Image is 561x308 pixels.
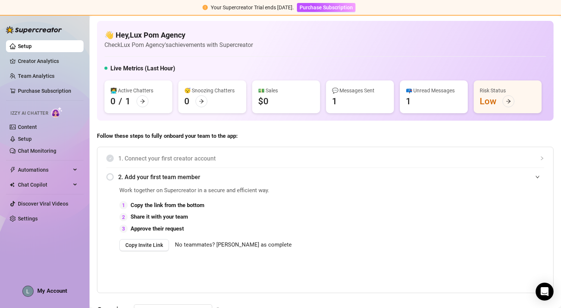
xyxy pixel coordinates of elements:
[118,154,544,163] span: 1. Connect your first creator account
[506,99,511,104] span: arrow-right
[104,30,253,40] h4: 👋 Hey, Lux Pom Agency
[297,4,355,10] a: Purchase Subscription
[175,241,292,250] span: No teammates? [PERSON_NAME] as complete
[131,202,204,209] strong: Copy the link from the bottom
[106,168,544,186] div: 2. Add your first team member
[18,88,71,94] a: Purchase Subscription
[110,64,175,73] h5: Live Metrics (Last Hour)
[406,86,462,95] div: 📪 Unread Messages
[18,179,71,191] span: Chat Copilot
[97,133,238,139] strong: Follow these steps to fully onboard your team to the app:
[119,239,169,251] button: Copy Invite Link
[131,225,184,232] strong: Approve their request
[10,110,48,117] span: Izzy AI Chatter
[119,225,128,233] div: 3
[119,201,128,209] div: 1
[258,95,269,107] div: $0
[51,107,63,118] img: AI Chatter
[110,95,116,107] div: 0
[540,156,544,161] span: collapsed
[23,286,33,296] img: ACg8ocIFPTSVstI2GXAcK_vKoyyFkS4yjKd07USUnXV8mS1hMN_Zog=s96-c
[6,26,62,34] img: logo-BBDzfeDw.svg
[211,4,294,10] span: Your Supercreator Trial ends [DATE].
[536,283,554,301] div: Open Intercom Messenger
[258,86,314,95] div: 💵 Sales
[18,124,37,130] a: Content
[184,86,240,95] div: 😴 Snoozing Chatters
[125,95,131,107] div: 1
[18,43,32,49] a: Setup
[395,186,544,282] iframe: Adding Team Members
[119,213,128,221] div: 2
[10,182,15,187] img: Chat Copilot
[480,86,536,95] div: Risk Status
[131,213,188,220] strong: Share it with your team
[18,73,54,79] a: Team Analytics
[18,201,68,207] a: Discover Viral Videos
[106,149,544,168] div: 1. Connect your first creator account
[10,167,16,173] span: thunderbolt
[184,95,189,107] div: 0
[110,86,166,95] div: 👩‍💻 Active Chatters
[203,5,208,10] span: exclamation-circle
[18,136,32,142] a: Setup
[18,148,56,154] a: Chat Monitoring
[140,99,145,104] span: arrow-right
[18,164,71,176] span: Automations
[104,40,253,50] article: Check Lux Pom Agency's achievements with Supercreator
[119,186,376,195] span: Work together on Supercreator in a secure and efficient way.
[125,242,163,248] span: Copy Invite Link
[118,172,544,182] span: 2. Add your first team member
[406,95,411,107] div: 1
[300,4,353,10] span: Purchase Subscription
[535,175,540,179] span: expanded
[37,288,67,294] span: My Account
[297,3,355,12] button: Purchase Subscription
[199,99,204,104] span: arrow-right
[332,86,388,95] div: 💬 Messages Sent
[18,216,38,222] a: Settings
[18,55,78,67] a: Creator Analytics
[332,95,337,107] div: 1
